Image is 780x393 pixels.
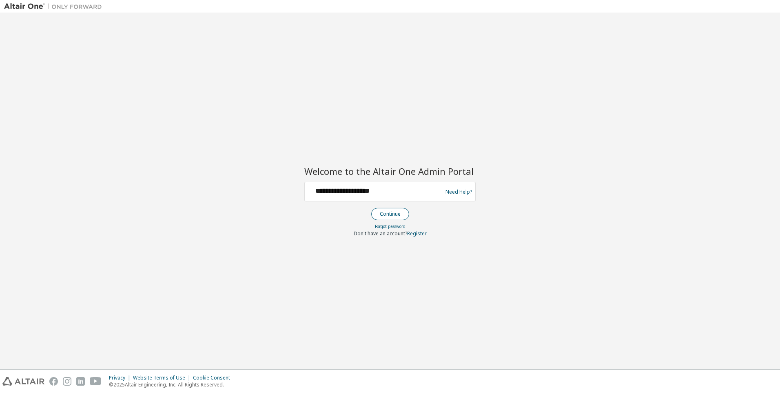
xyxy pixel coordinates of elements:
[109,375,133,381] div: Privacy
[63,377,71,386] img: instagram.svg
[354,230,407,237] span: Don't have an account?
[371,208,409,220] button: Continue
[375,223,406,229] a: Forgot password
[2,377,44,386] img: altair_logo.svg
[109,381,235,388] p: © 2025 Altair Engineering, Inc. All Rights Reserved.
[445,192,472,192] a: Need Help?
[193,375,235,381] div: Cookie Consent
[4,2,106,11] img: Altair One
[49,377,58,386] img: facebook.svg
[133,375,193,381] div: Website Terms of Use
[90,377,102,386] img: youtube.svg
[304,165,476,177] h2: Welcome to the Altair One Admin Portal
[76,377,85,386] img: linkedin.svg
[407,230,427,237] a: Register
